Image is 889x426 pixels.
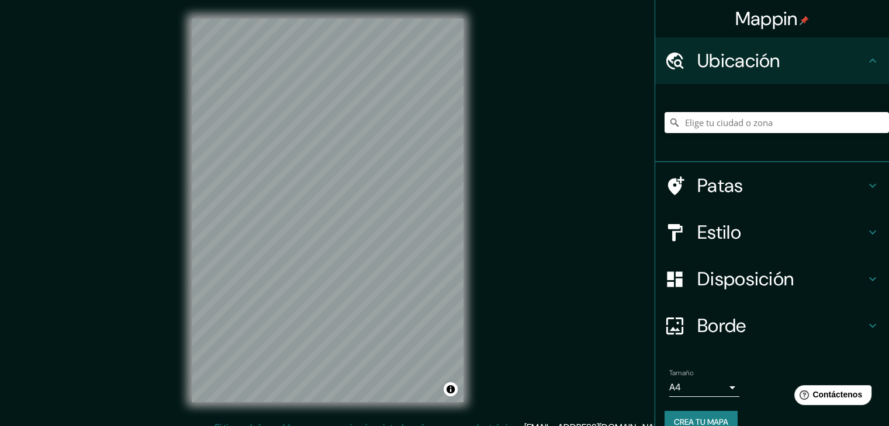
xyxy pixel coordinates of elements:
canvas: Mapa [192,19,463,402]
div: Disposición [655,256,889,302]
input: Elige tu ciudad o zona [665,112,889,133]
font: Disposición [697,267,794,291]
iframe: Lanzador de widgets de ayuda [785,380,876,413]
font: Estilo [697,220,741,245]
font: Tamaño [669,368,693,378]
font: Ubicación [697,48,780,73]
font: A4 [669,381,681,393]
font: Borde [697,313,746,338]
div: Patas [655,162,889,209]
div: A4 [669,378,739,397]
img: pin-icon.png [800,16,809,25]
font: Mappin [735,6,798,31]
div: Estilo [655,209,889,256]
div: Ubicación [655,37,889,84]
div: Borde [655,302,889,349]
button: Activar o desactivar atribución [444,382,458,396]
font: Patas [697,173,743,198]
